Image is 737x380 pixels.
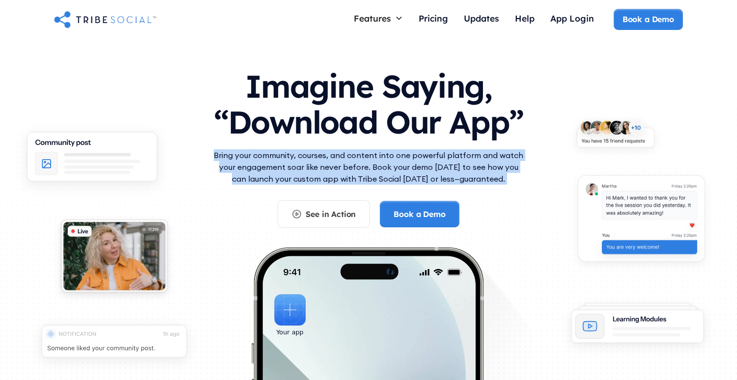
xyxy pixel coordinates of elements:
[211,149,526,185] p: Bring your community, courses, and content into one powerful platform and watch your engagement s...
[54,9,156,29] a: home
[515,13,535,24] div: Help
[346,9,411,27] div: Features
[29,316,199,373] img: An illustration of push notification
[507,9,542,30] a: Help
[550,13,594,24] div: App Login
[542,9,602,30] a: App Login
[211,58,526,145] h1: Imagine Saying, “Download Our App”
[380,201,459,227] a: Book a Demo
[464,13,499,24] div: Updates
[560,297,715,357] img: An illustration of Learning Modules
[567,168,715,274] img: An illustration of chat
[567,113,663,159] img: An illustration of New friends requests
[15,123,170,197] img: An illustration of Community Feed
[456,9,507,30] a: Updates
[52,213,177,304] img: An illustration of Live video
[354,13,391,24] div: Features
[306,209,356,219] div: See in Action
[278,200,370,228] a: See in Action
[614,9,683,29] a: Book a Demo
[419,13,448,24] div: Pricing
[411,9,456,30] a: Pricing
[276,327,303,338] div: Your app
